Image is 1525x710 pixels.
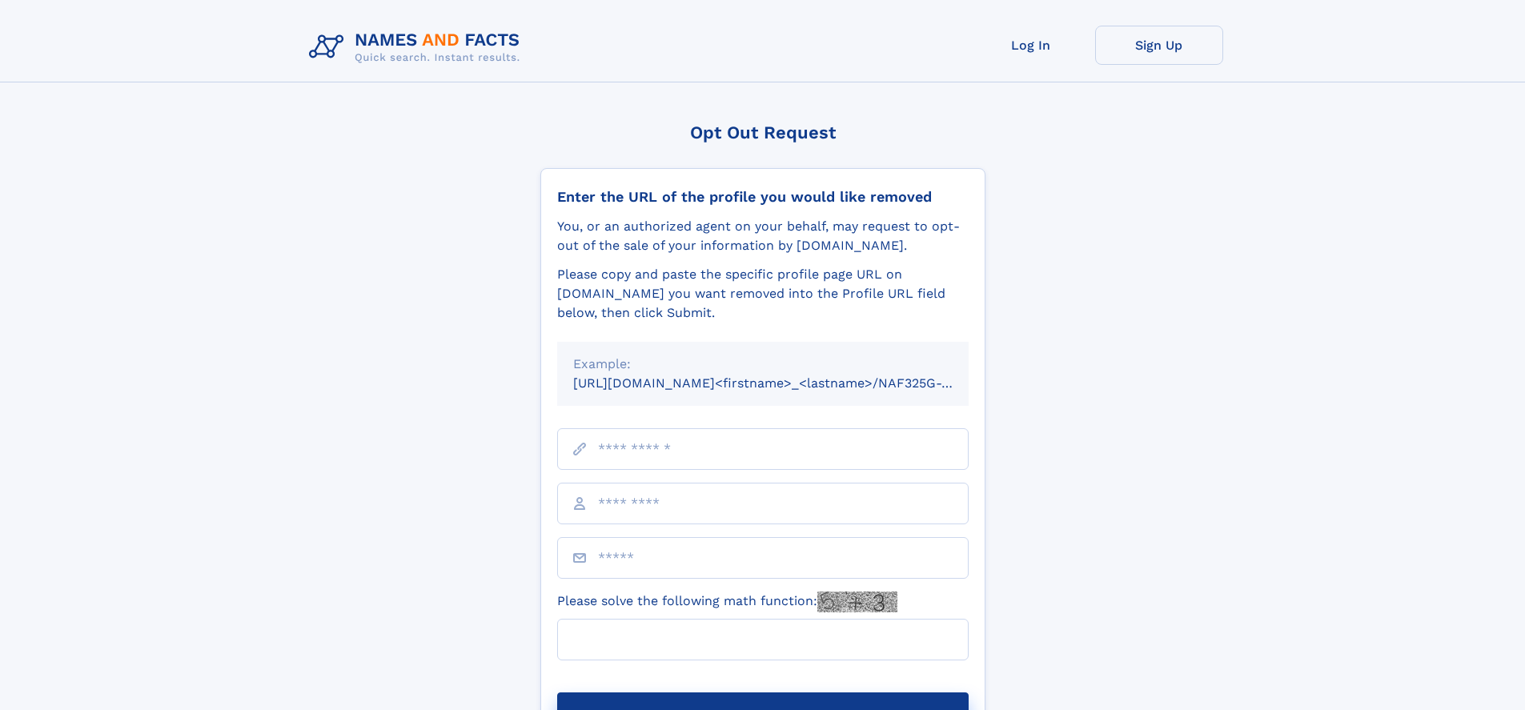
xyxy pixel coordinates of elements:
[557,592,897,612] label: Please solve the following math function:
[1095,26,1223,65] a: Sign Up
[557,217,969,255] div: You, or an authorized agent on your behalf, may request to opt-out of the sale of your informatio...
[573,355,953,374] div: Example:
[303,26,533,69] img: Logo Names and Facts
[573,375,999,391] small: [URL][DOMAIN_NAME]<firstname>_<lastname>/NAF325G-xxxxxxxx
[967,26,1095,65] a: Log In
[557,188,969,206] div: Enter the URL of the profile you would like removed
[557,265,969,323] div: Please copy and paste the specific profile page URL on [DOMAIN_NAME] you want removed into the Pr...
[540,122,985,142] div: Opt Out Request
